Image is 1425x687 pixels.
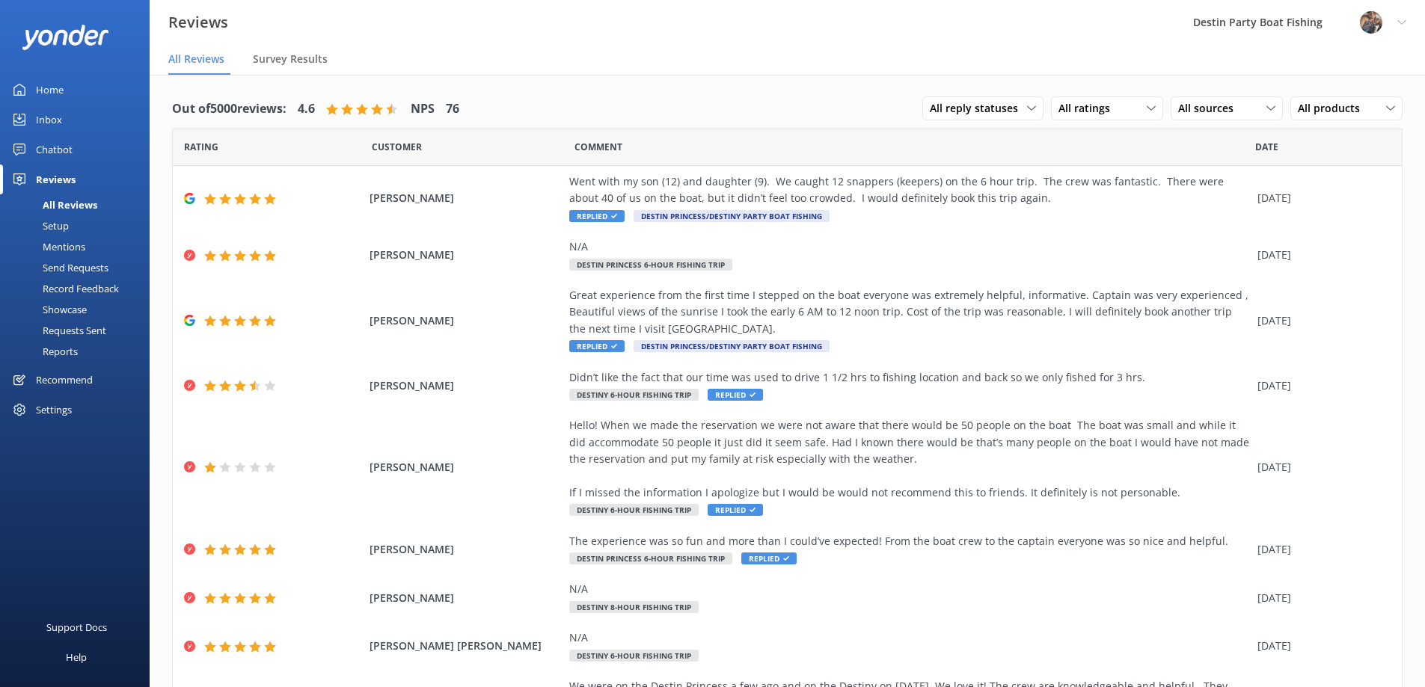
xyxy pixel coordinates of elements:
[36,395,72,425] div: Settings
[569,210,625,222] span: Replied
[1257,247,1383,263] div: [DATE]
[36,135,73,164] div: Chatbot
[168,10,228,34] h3: Reviews
[1257,190,1383,206] div: [DATE]
[9,257,108,278] div: Send Requests
[9,215,150,236] a: Setup
[1298,100,1369,117] span: All products
[370,590,563,606] span: [PERSON_NAME]
[36,365,93,395] div: Recommend
[1257,541,1383,558] div: [DATE]
[9,194,150,215] a: All Reviews
[574,140,622,154] span: Question
[253,52,328,67] span: Survey Results
[1360,11,1382,34] img: 250-1666038197.jpg
[372,140,422,154] span: Date
[46,612,107,642] div: Support Docs
[569,259,732,271] span: Destin Princess 6-Hour Fishing Trip
[9,215,69,236] div: Setup
[569,389,699,401] span: Destiny 6-Hour Fishing Trip
[172,99,286,119] h4: Out of 5000 reviews:
[9,194,97,215] div: All Reviews
[9,299,150,320] a: Showcase
[370,247,563,263] span: [PERSON_NAME]
[370,312,563,329] span: [PERSON_NAME]
[9,320,150,341] a: Requests Sent
[298,99,315,119] h4: 4.6
[9,236,85,257] div: Mentions
[168,52,224,67] span: All Reviews
[569,417,1250,501] div: Hello! When we made the reservation we were not aware that there would be 50 people on the boat T...
[1257,638,1383,654] div: [DATE]
[1257,312,1383,329] div: [DATE]
[66,642,87,672] div: Help
[708,504,763,516] span: Replied
[370,378,563,394] span: [PERSON_NAME]
[569,629,1250,646] div: N/A
[569,340,625,352] span: Replied
[9,257,150,278] a: Send Requests
[36,164,76,194] div: Reviews
[569,601,699,613] span: Destiny 8-Hour Fishing Trip
[569,533,1250,549] div: The experience was so fun and more than I could’ve expected! From the boat crew to the captain ev...
[9,320,106,341] div: Requests Sent
[9,278,119,299] div: Record Feedback
[569,238,1250,255] div: N/A
[370,459,563,475] span: [PERSON_NAME]
[36,105,62,135] div: Inbox
[569,369,1250,386] div: Didn’t like the fact that our time was used to drive 1 1/2 hrs to fishing location and back so we...
[9,278,150,299] a: Record Feedback
[741,552,797,564] span: Replied
[446,99,459,119] h4: 76
[569,173,1250,207] div: Went with my son (12) and daughter (9). We caught 12 snappers (keepers) on the 6 hour trip. The c...
[569,581,1250,597] div: N/A
[411,99,435,119] h4: NPS
[569,552,732,564] span: Destin Princess 6-Hour Fishing Trip
[634,210,830,222] span: Destin Princess/Destiny Party Boat Fishing
[569,287,1250,337] div: Great experience from the first time I stepped on the boat everyone was extremely helpful, inform...
[370,190,563,206] span: [PERSON_NAME]
[1257,459,1383,475] div: [DATE]
[708,389,763,401] span: Replied
[569,650,699,662] span: Destiny 6-Hour Fishing Trip
[370,638,563,654] span: [PERSON_NAME] [PERSON_NAME]
[930,100,1027,117] span: All reply statuses
[1255,140,1278,154] span: Date
[1058,100,1119,117] span: All ratings
[9,341,78,362] div: Reports
[9,236,150,257] a: Mentions
[22,25,108,49] img: yonder-white-logo.png
[184,140,218,154] span: Date
[634,340,830,352] span: Destin Princess/Destiny Party Boat Fishing
[1257,378,1383,394] div: [DATE]
[1178,100,1242,117] span: All sources
[9,341,150,362] a: Reports
[569,504,699,516] span: Destiny 6-Hour Fishing Trip
[370,541,563,558] span: [PERSON_NAME]
[36,75,64,105] div: Home
[1257,590,1383,606] div: [DATE]
[9,299,87,320] div: Showcase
